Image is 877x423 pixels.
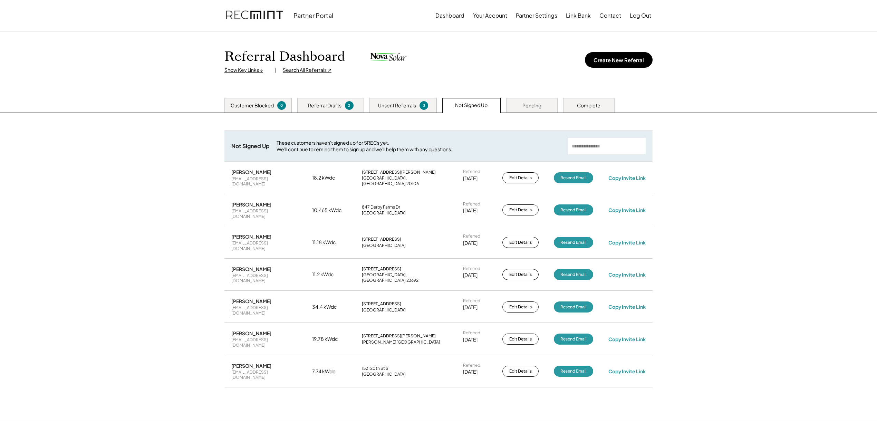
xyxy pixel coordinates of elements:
[378,102,416,109] div: Unsent Referrals
[231,169,271,175] div: [PERSON_NAME]
[608,304,646,310] div: Copy Invite Link
[346,103,353,108] div: 2
[554,172,593,183] button: Resend Email
[554,237,593,248] button: Resend Email
[231,176,297,187] div: [EMAIL_ADDRESS][DOMAIN_NAME]
[463,298,480,304] div: Referred
[463,201,480,207] div: Referred
[231,102,274,109] div: Customer Blocked
[224,67,268,74] div: Show Key Links ↓
[585,52,653,68] button: Create New Referral
[369,52,407,61] img: nova-solar.png
[362,237,401,242] div: [STREET_ADDRESS]
[231,337,297,348] div: [EMAIL_ADDRESS][DOMAIN_NAME]
[274,67,276,74] div: |
[308,102,341,109] div: Referral Drafts
[362,266,401,272] div: [STREET_ADDRESS]
[502,237,539,248] button: Edit Details
[231,266,271,272] div: [PERSON_NAME]
[502,269,539,280] button: Edit Details
[608,271,646,278] div: Copy Invite Link
[577,102,600,109] div: Complete
[502,172,539,183] button: Edit Details
[231,208,297,219] div: [EMAIL_ADDRESS][DOMAIN_NAME]
[224,49,345,65] h1: Referral Dashboard
[463,169,480,174] div: Referred
[463,368,478,375] div: [DATE]
[362,333,436,339] div: [STREET_ADDRESS][PERSON_NAME]
[226,4,283,27] img: recmint-logotype%403x.png
[435,9,464,22] button: Dashboard
[516,9,557,22] button: Partner Settings
[312,174,347,181] div: 18.2 kWdc
[455,102,488,109] div: Not Signed Up
[608,336,646,342] div: Copy Invite Link
[362,175,448,186] div: [GEOGRAPHIC_DATA], [GEOGRAPHIC_DATA] 20106
[231,363,271,369] div: [PERSON_NAME]
[599,9,621,22] button: Contact
[362,366,388,371] div: 1521 20th St S
[362,243,406,248] div: [GEOGRAPHIC_DATA]
[463,240,478,247] div: [DATE]
[554,334,593,345] button: Resend Email
[608,368,646,374] div: Copy Invite Link
[463,330,480,336] div: Referred
[463,207,478,214] div: [DATE]
[473,9,507,22] button: Your Account
[278,103,285,108] div: 0
[312,336,347,343] div: 19.78 kWdc
[630,9,651,22] button: Log Out
[554,301,593,313] button: Resend Email
[277,140,561,153] div: These customers haven't signed up for SRECs yet. We'll continue to remind them to sign up and we'...
[312,239,347,246] div: 11.18 kWdc
[283,67,331,74] div: Search All Referrals ↗
[362,170,436,175] div: [STREET_ADDRESS][PERSON_NAME]
[608,207,646,213] div: Copy Invite Link
[566,9,591,22] button: Link Bank
[231,143,270,150] div: Not Signed Up
[463,272,478,279] div: [DATE]
[293,11,333,19] div: Partner Portal
[312,271,347,278] div: 11.2 kWdc
[608,239,646,246] div: Copy Invite Link
[362,301,401,307] div: [STREET_ADDRESS]
[362,204,400,210] div: 847 Derby Farms Dr
[502,334,539,345] button: Edit Details
[231,330,271,336] div: [PERSON_NAME]
[362,307,406,313] div: [GEOGRAPHIC_DATA]
[231,273,297,283] div: [EMAIL_ADDRESS][DOMAIN_NAME]
[231,305,297,316] div: [EMAIL_ADDRESS][DOMAIN_NAME]
[362,339,440,345] div: [PERSON_NAME][GEOGRAPHIC_DATA]
[608,175,646,181] div: Copy Invite Link
[231,201,271,208] div: [PERSON_NAME]
[463,336,478,343] div: [DATE]
[312,368,347,375] div: 7.74 kWdc
[502,204,539,215] button: Edit Details
[522,102,541,109] div: Pending
[463,175,478,182] div: [DATE]
[362,372,406,377] div: [GEOGRAPHIC_DATA]
[312,304,347,310] div: 34.4 kWdc
[502,366,539,377] button: Edit Details
[463,266,480,271] div: Referred
[231,240,297,251] div: [EMAIL_ADDRESS][DOMAIN_NAME]
[554,204,593,215] button: Resend Email
[362,210,406,216] div: [GEOGRAPHIC_DATA]
[463,233,480,239] div: Referred
[421,103,427,108] div: 3
[231,298,271,304] div: [PERSON_NAME]
[554,269,593,280] button: Resend Email
[362,272,448,283] div: [GEOGRAPHIC_DATA], [GEOGRAPHIC_DATA] 23692
[463,363,480,368] div: Referred
[231,233,271,240] div: [PERSON_NAME]
[502,301,539,313] button: Edit Details
[554,366,593,377] button: Resend Email
[463,304,478,311] div: [DATE]
[312,207,347,214] div: 10.465 kWdc
[231,369,297,380] div: [EMAIL_ADDRESS][DOMAIN_NAME]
